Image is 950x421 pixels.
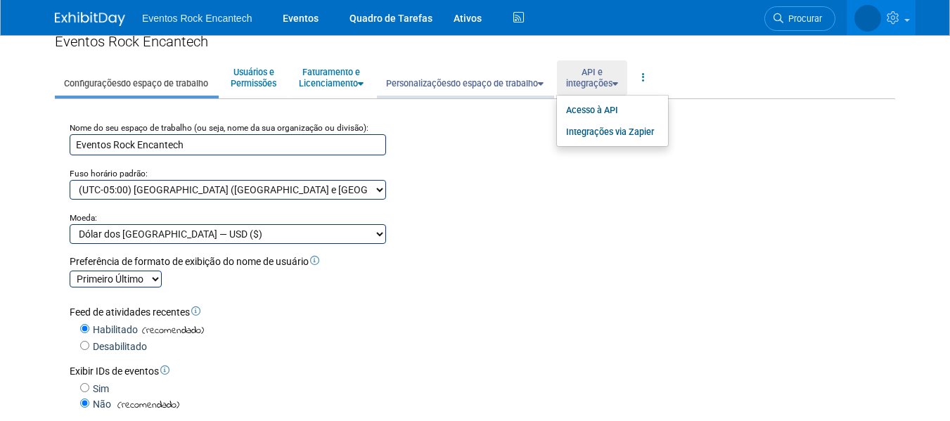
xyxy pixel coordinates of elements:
[121,78,208,89] font: do espaço de trabalho
[454,13,482,24] font: Ativos
[70,306,190,318] font: Feed de atividades recentes
[93,324,138,335] font: Habilitado
[566,105,618,115] font: Acesso à API
[557,121,668,143] a: Integrações via Zapier
[142,323,204,338] font: (recomendado)
[283,13,319,24] font: Eventos
[93,341,147,352] font: Desabilitado
[55,12,125,26] img: Dia da Exposição
[70,169,148,179] font: Fuso horário padrão:
[451,78,538,89] font: do espaço de trabalho
[854,5,881,32] img: Milene Thais
[142,13,252,24] font: Eventos Rock Encantech
[302,67,360,77] font: Faturamento e
[93,383,109,394] font: Sim
[70,123,368,133] font: Nome do seu espaço de trabalho (ou seja, nome da sua organização ou divisão):
[386,78,451,89] font: Personalizações
[55,33,208,50] font: Eventos Rock Encantech
[290,60,373,95] a: Faturamento eLicenciamento
[70,256,309,267] font: Preferência de formato de exibição do nome de usuário
[231,78,276,89] font: Permissões
[788,13,822,24] font: Procurar
[557,99,668,121] a: Acesso à API
[93,399,111,410] font: Não
[299,78,358,89] font: Licenciamento
[70,365,159,377] font: Exibir IDs de eventos
[70,213,97,223] font: Moeda:
[222,60,285,95] a: Usuários ePermissões
[349,13,432,24] font: Quadro de Tarefas
[55,60,217,95] a: Configuraçõesdo espaço de trabalho
[557,60,627,95] a: API eintegrações
[377,60,553,95] a: Personalizaçõesdo espaço de trabalho
[70,134,386,155] input: Nome da sua organização
[566,127,654,137] font: Integrações via Zapier
[566,78,612,89] font: integrações
[582,67,603,77] font: API e
[233,67,274,77] font: Usuários e
[117,398,179,413] font: (recomendado)
[764,6,835,31] a: Procurar
[64,78,121,89] font: Configurações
